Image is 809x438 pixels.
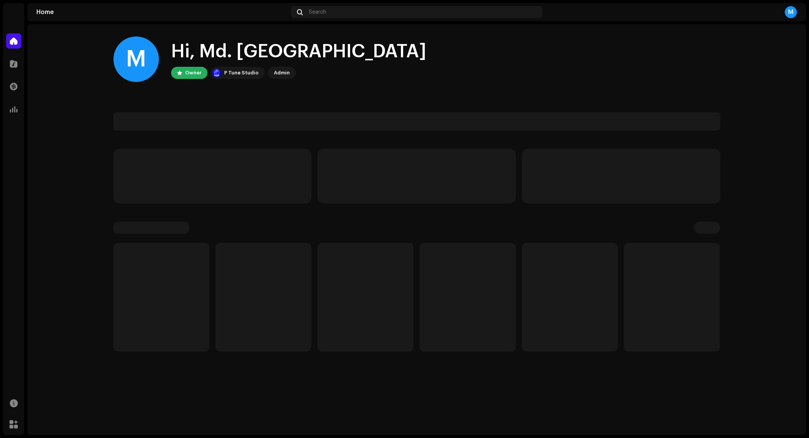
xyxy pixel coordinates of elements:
[113,36,159,82] div: M
[212,68,221,77] img: a1dd4b00-069a-4dd5-89ed-38fbdf7e908f
[185,68,201,77] div: Owner
[171,39,426,64] div: Hi, Md. [GEOGRAPHIC_DATA]
[785,6,797,18] div: M
[224,68,259,77] div: P Tune Studio
[274,68,290,77] div: Admin
[36,9,288,15] div: Home
[309,9,326,15] span: Search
